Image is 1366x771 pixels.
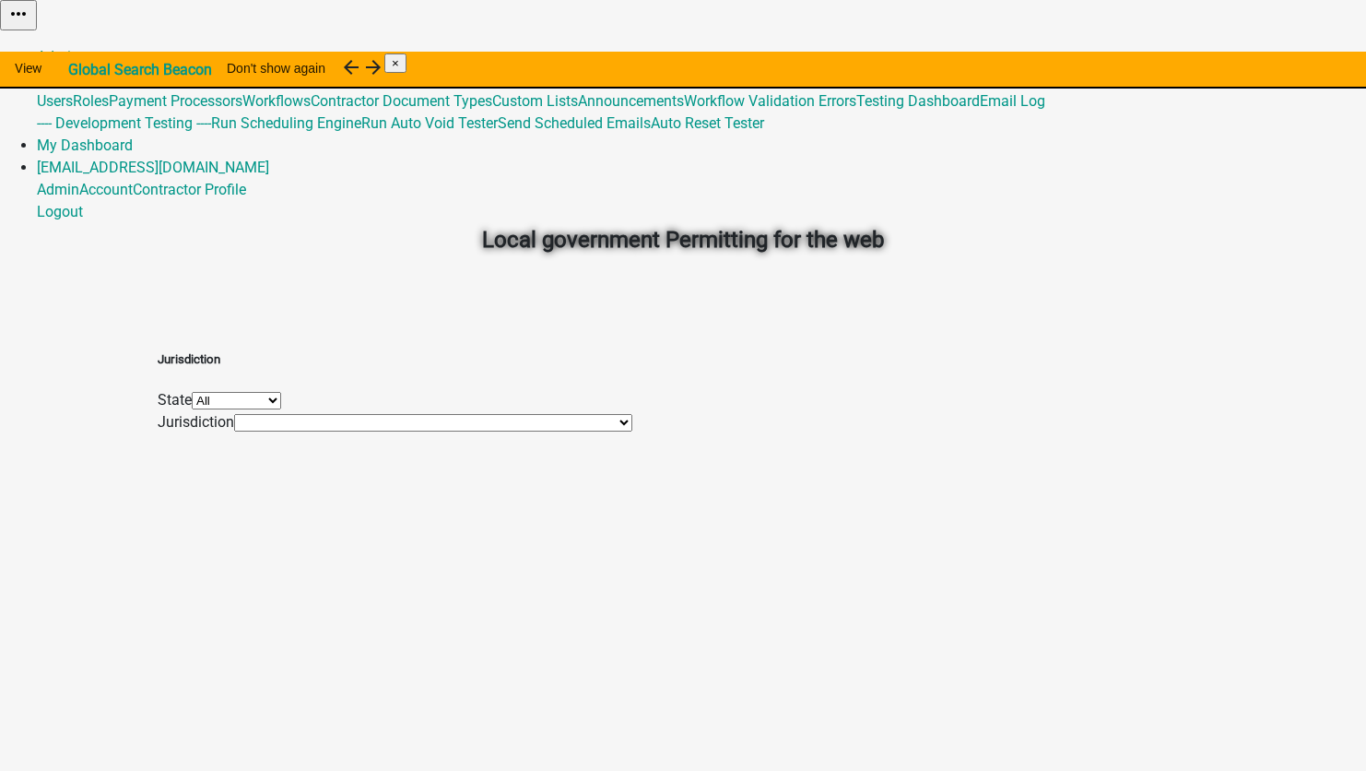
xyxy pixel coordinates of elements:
span: × [392,56,399,70]
label: State [158,391,192,409]
strong: Global Search Beacon [68,61,212,78]
button: Close [384,53,406,73]
label: Jurisdiction [158,413,234,431]
i: arrow_forward [362,56,384,78]
button: Don't show again [212,52,340,85]
i: arrow_back [340,56,362,78]
h2: Local government Permitting for the web [171,223,1195,256]
h5: Jurisdiction [158,350,632,369]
